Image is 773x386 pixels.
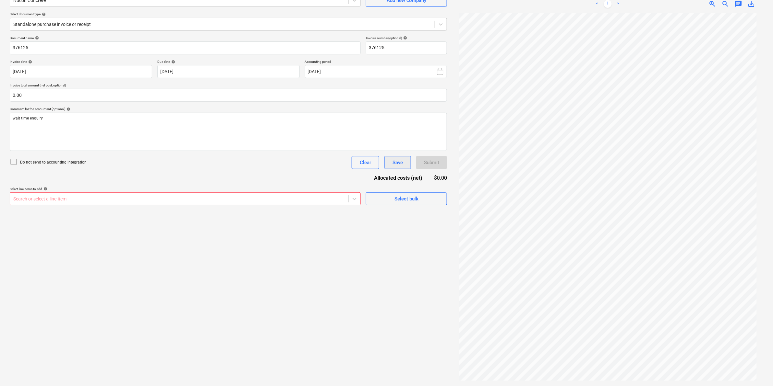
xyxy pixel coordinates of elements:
[394,195,418,203] div: Select bulk
[27,60,32,64] span: help
[42,187,47,191] span: help
[13,116,43,120] span: wait time enquiry
[366,36,447,40] div: Invoice number (optional)
[41,12,46,16] span: help
[305,60,447,65] p: Accounting period
[20,160,87,165] p: Do not send to accounting integration
[157,60,300,64] div: Due date
[305,65,447,78] button: [DATE]
[10,89,447,102] input: Invoice total amount (net cost, optional)
[10,12,447,16] div: Select document type
[393,158,403,167] div: Save
[352,156,379,169] button: Clear
[170,60,175,64] span: help
[10,36,361,40] div: Document name
[65,107,70,111] span: help
[10,107,447,111] div: Comment for the accountant (optional)
[363,174,433,182] div: Allocated costs (net)
[10,187,361,191] div: Select line-items to add
[34,36,39,40] span: help
[366,41,447,54] input: Invoice number
[10,83,447,89] p: Invoice total amount (net cost, optional)
[433,174,447,182] div: $0.00
[366,192,447,205] button: Select bulk
[10,65,152,78] input: Invoice date not specified
[10,60,152,64] div: Invoice date
[384,156,411,169] button: Save
[360,158,371,167] div: Clear
[157,65,300,78] input: Due date not specified
[10,41,361,54] input: Document name
[402,36,407,40] span: help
